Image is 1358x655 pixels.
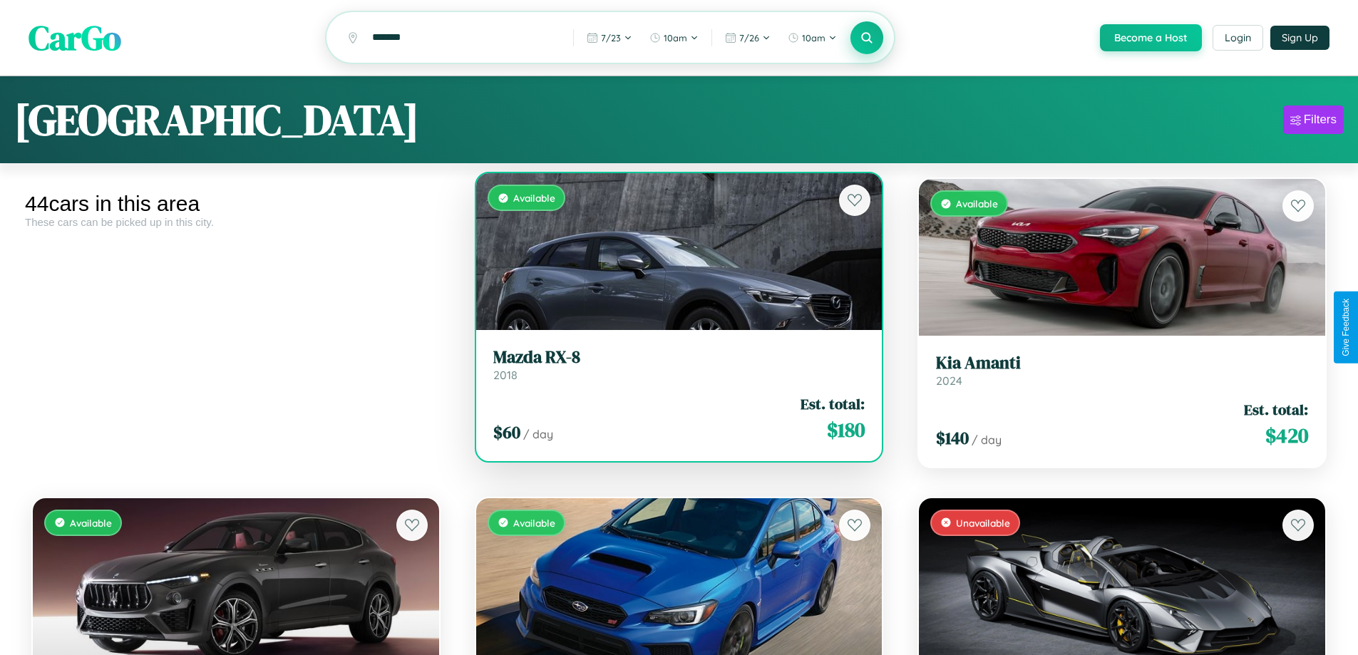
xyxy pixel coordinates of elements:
[739,32,759,43] span: 7 / 26
[802,32,825,43] span: 10am
[493,421,520,444] span: $ 60
[601,32,621,43] span: 7 / 23
[827,416,865,444] span: $ 180
[1100,24,1202,51] button: Become a Host
[29,14,121,61] span: CarGo
[781,26,844,49] button: 10am
[25,192,447,216] div: 44 cars in this area
[513,192,555,204] span: Available
[936,353,1308,373] h3: Kia Amanti
[493,347,865,382] a: Mazda RX-82018
[642,26,706,49] button: 10am
[580,26,639,49] button: 7/23
[1270,26,1329,50] button: Sign Up
[70,517,112,529] span: Available
[14,91,419,149] h1: [GEOGRAPHIC_DATA]
[801,393,865,414] span: Est. total:
[972,433,1002,447] span: / day
[1341,299,1351,356] div: Give Feedback
[936,353,1308,388] a: Kia Amanti2024
[664,32,687,43] span: 10am
[493,347,865,368] h3: Mazda RX-8
[1265,421,1308,450] span: $ 420
[718,26,778,49] button: 7/26
[493,368,518,382] span: 2018
[956,197,998,210] span: Available
[936,426,969,450] span: $ 140
[513,517,555,529] span: Available
[25,216,447,228] div: These cars can be picked up in this city.
[1304,113,1337,127] div: Filters
[936,373,962,388] span: 2024
[956,517,1010,529] span: Unavailable
[1213,25,1263,51] button: Login
[1244,399,1308,420] span: Est. total:
[1283,105,1344,134] button: Filters
[523,427,553,441] span: / day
